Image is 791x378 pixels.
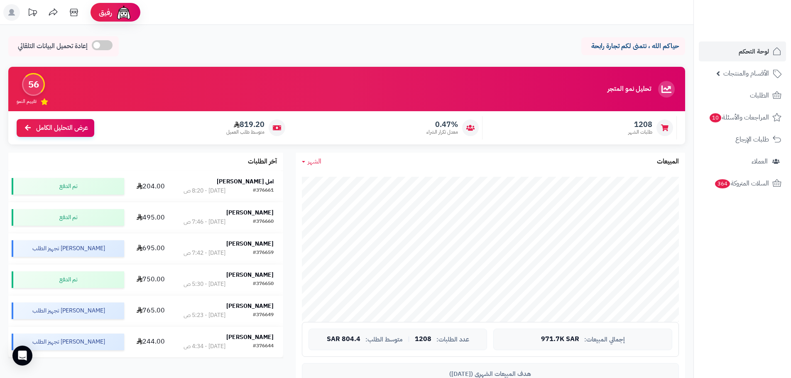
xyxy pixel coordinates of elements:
td: 495.00 [127,202,174,233]
div: تم الدفع [12,209,124,226]
strong: [PERSON_NAME] [226,302,274,310]
div: تم الدفع [12,178,124,195]
span: العملاء [752,156,768,167]
strong: امل [PERSON_NAME] [217,177,274,186]
div: [PERSON_NAME] تجهيز الطلب [12,240,124,257]
span: الشهر [308,156,321,166]
h3: المبيعات [657,158,679,166]
td: 695.00 [127,233,174,264]
span: لوحة التحكم [739,46,769,57]
div: [DATE] - 4:34 ص [184,342,225,351]
span: إعادة تحميل البيانات التلقائي [18,41,88,51]
span: السلات المتروكة [714,178,769,189]
span: 10 [710,113,722,123]
span: معدل تكرار الشراء [426,129,458,136]
div: [DATE] - 7:42 ص [184,249,225,257]
a: الشهر [302,157,321,166]
span: عدد الطلبات: [436,336,469,343]
span: متوسط طلب العميل [226,129,264,136]
span: | [408,336,410,342]
div: #376650 [253,280,274,288]
span: 804.4 SAR [327,336,360,343]
a: العملاء [699,151,786,171]
span: 0.47% [426,120,458,129]
span: 819.20 [226,120,264,129]
div: [PERSON_NAME] تجهيز الطلب [12,302,124,319]
td: 244.00 [127,327,174,357]
p: حياكم الله ، نتمنى لكم تجارة رابحة [588,41,679,51]
span: الأقسام والمنتجات [723,68,769,79]
a: لوحة التحكم [699,41,786,61]
span: 1208 [415,336,431,343]
a: عرض التحليل الكامل [17,119,94,137]
strong: [PERSON_NAME] [226,208,274,217]
span: المراجعات والأسئلة [709,112,769,123]
td: 204.00 [127,171,174,202]
div: #376644 [253,342,274,351]
div: [DATE] - 8:20 ص [184,187,225,195]
div: [DATE] - 7:46 ص [184,218,225,226]
strong: [PERSON_NAME] [226,271,274,279]
h3: تحليل نمو المتجر [607,85,651,93]
span: عرض التحليل الكامل [36,123,88,133]
span: طلبات الشهر [628,129,652,136]
a: تحديثات المنصة [22,4,43,23]
span: 364 [715,179,730,189]
span: 971.7K SAR [541,336,579,343]
span: الطلبات [750,90,769,101]
div: #376660 [253,218,274,226]
span: تقييم النمو [17,98,37,105]
h3: آخر الطلبات [248,158,277,166]
img: logo-2.png [735,18,783,36]
div: [DATE] - 5:23 ص [184,311,225,319]
span: 1208 [628,120,652,129]
div: #376661 [253,187,274,195]
a: المراجعات والأسئلة10 [699,107,786,127]
div: #376659 [253,249,274,257]
img: ai-face.png [115,4,132,21]
span: متوسط الطلب: [365,336,403,343]
a: طلبات الإرجاع [699,129,786,149]
td: 765.00 [127,295,174,326]
a: الطلبات [699,85,786,105]
span: إجمالي المبيعات: [584,336,625,343]
strong: [PERSON_NAME] [226,239,274,248]
span: طلبات الإرجاع [735,134,769,145]
div: [DATE] - 5:30 ص [184,280,225,288]
a: السلات المتروكة364 [699,173,786,193]
div: تم الدفع [12,271,124,288]
div: [PERSON_NAME] تجهيز الطلب [12,334,124,350]
strong: [PERSON_NAME] [226,333,274,341]
span: رفيق [99,7,112,17]
td: 750.00 [127,264,174,295]
div: Open Intercom Messenger [12,346,32,366]
div: #376649 [253,311,274,319]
